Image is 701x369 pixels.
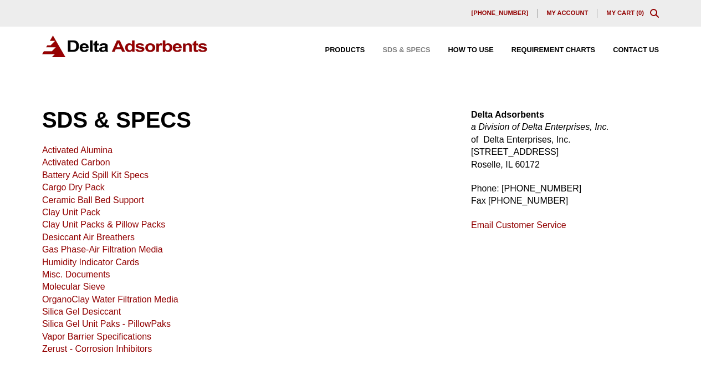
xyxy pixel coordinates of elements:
[42,344,152,353] a: Zerust - Corrosion Inhibitors
[538,9,597,18] a: My account
[42,332,151,341] a: Vapor Barrier Specifications
[42,295,178,304] a: OrganoClay Water Filtration Media
[382,47,430,54] span: SDS & SPECS
[463,9,538,18] a: [PHONE_NUMBER]
[448,47,493,54] span: How to Use
[42,245,163,254] a: Gas Phase-Air Filtration Media
[42,170,149,180] a: Battery Acid Spill Kit Specs
[325,47,365,54] span: Products
[42,145,112,155] a: Activated Alumina
[472,10,529,16] span: [PHONE_NUMBER]
[42,195,144,205] a: Ceramic Ball Bed Support
[471,110,544,119] strong: Delta Adsorbents
[471,183,659,208] p: Phone: [PHONE_NUMBER] Fax [PHONE_NUMBER]
[471,109,659,171] p: of Delta Enterprises, Inc. [STREET_ADDRESS] Roselle, IL 60172
[595,47,659,54] a: Contact Us
[42,319,171,328] a: Silica Gel Unit Paks - PillowPaks
[42,220,165,229] a: Clay Unit Packs & Pillow Packs
[638,9,642,16] span: 0
[494,47,595,54] a: Requirement Charts
[42,208,100,217] a: Clay Unit Pack
[430,47,493,54] a: How to Use
[42,158,110,167] a: Activated Carbon
[42,232,135,242] a: Desiccant Air Breathers
[546,10,588,16] span: My account
[606,9,644,16] a: My Cart (0)
[42,282,105,291] a: Molecular Sieve
[42,36,208,57] img: Delta Adsorbents
[613,47,659,54] span: Contact Us
[365,47,430,54] a: SDS & SPECS
[471,220,566,230] a: Email Customer Service
[511,47,595,54] span: Requirement Charts
[42,270,110,279] a: Misc. Documents
[42,183,105,192] a: Cargo Dry Pack
[42,307,121,316] a: Silica Gel Desiccant
[42,109,444,131] h1: SDS & SPECS
[42,257,139,267] a: Humidity Indicator Cards
[471,122,609,132] em: a Division of Delta Enterprises, Inc.
[650,9,659,18] div: Toggle Modal Content
[308,47,365,54] a: Products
